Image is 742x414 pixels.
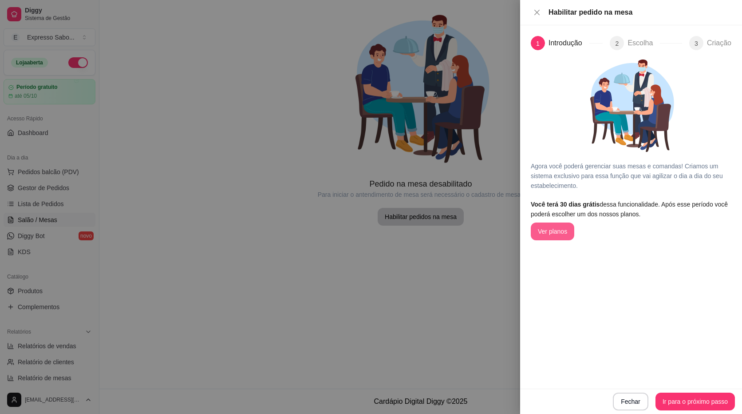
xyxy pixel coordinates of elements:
[549,7,731,18] div: Habilitar pedido na mesa
[616,40,619,47] span: 2
[531,228,574,235] a: Ver planos
[531,8,543,17] button: Close
[531,223,574,240] button: Ver planos
[655,393,735,410] button: Ir para o próximo passo
[536,40,540,47] span: 1
[549,36,589,50] div: Introdução
[533,9,541,16] span: close
[531,199,731,219] article: dessa funcionalidade. Após esse período você poderá escolher um dos nossos planos.
[576,50,687,161] img: Garçonete
[695,40,698,47] span: 3
[707,36,731,50] div: Criação
[531,161,731,191] article: Agora você poderá gerenciar suas mesas e comandas! Criamos um sistema exclusivo para essa função ...
[628,36,660,50] div: Escolha
[613,393,648,410] button: Fechar
[531,201,600,208] span: Você terá 30 dias grátis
